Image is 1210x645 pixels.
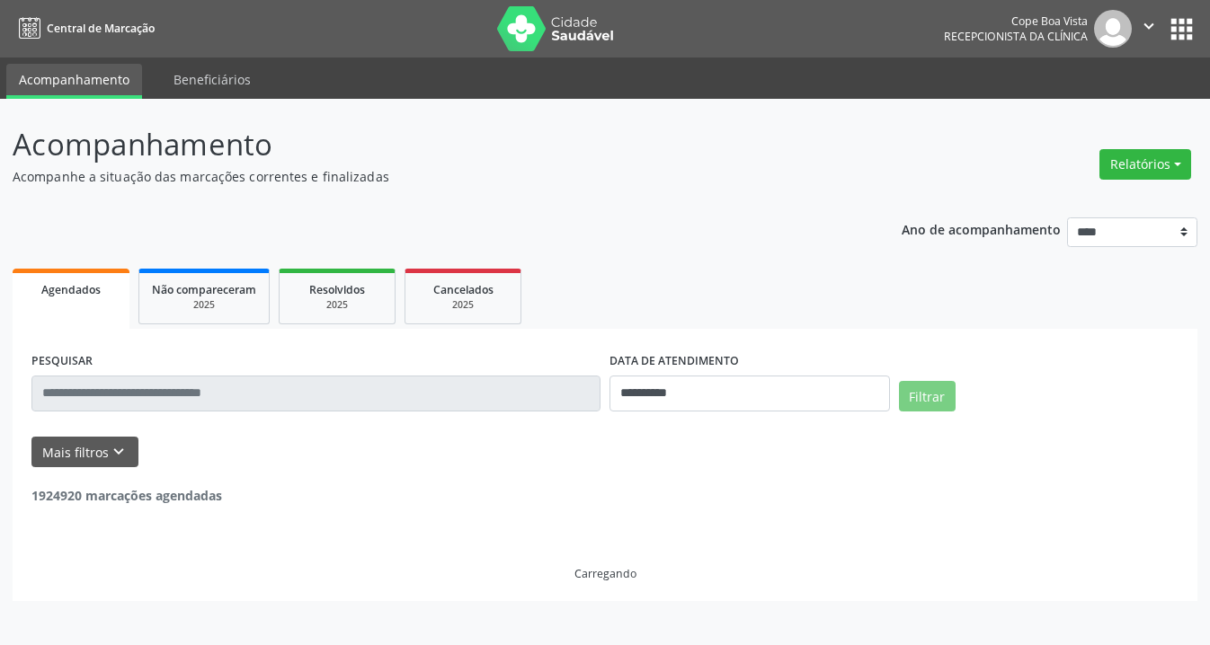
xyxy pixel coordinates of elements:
[13,122,842,167] p: Acompanhamento
[152,298,256,312] div: 2025
[1094,10,1132,48] img: img
[433,282,494,297] span: Cancelados
[1139,16,1159,36] i: 
[609,348,739,376] label: DATA DE ATENDIMENTO
[47,21,155,36] span: Central de Marcação
[13,13,155,43] a: Central de Marcação
[899,381,956,411] button: Filtrar
[31,487,222,504] strong: 1924920 marcações agendadas
[1132,10,1166,48] button: 
[944,29,1088,44] span: Recepcionista da clínica
[31,437,138,468] button: Mais filtroskeyboard_arrow_down
[109,442,129,462] i: keyboard_arrow_down
[13,167,842,186] p: Acompanhe a situação das marcações correntes e finalizadas
[418,298,508,312] div: 2025
[309,282,365,297] span: Resolvidos
[1099,149,1191,180] button: Relatórios
[574,566,636,581] div: Carregando
[6,64,142,99] a: Acompanhamento
[902,217,1061,240] p: Ano de acompanhamento
[1166,13,1197,45] button: apps
[152,282,256,297] span: Não compareceram
[161,64,263,95] a: Beneficiários
[944,13,1088,29] div: Cope Boa Vista
[41,282,101,297] span: Agendados
[31,348,93,376] label: PESQUISAR
[292,298,382,312] div: 2025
